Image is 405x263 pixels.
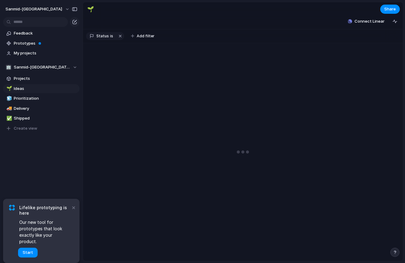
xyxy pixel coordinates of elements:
[345,17,387,26] button: Connect Linear
[137,33,154,39] span: Add filter
[3,104,80,113] a: 🚚Delivery
[355,18,385,24] span: Connect Linear
[19,219,70,245] span: Our new tool for prototypes that look exactly like your product.
[110,33,113,39] span: is
[6,95,11,102] div: 🧊
[70,204,77,211] button: Dismiss
[3,63,80,72] button: 🏢Sanmid-[GEOGRAPHIC_DATA]
[14,106,77,112] span: Delivery
[19,205,70,216] span: Lifelike prototyping is here
[3,124,80,133] button: Create view
[3,74,80,83] a: Projects
[6,105,11,112] div: 🚚
[6,85,11,92] div: 🌱
[14,86,77,92] span: Ideas
[87,5,94,13] div: 🌱
[384,6,396,12] span: Share
[380,5,400,14] button: Share
[3,29,80,38] a: Feedback
[18,248,38,257] button: Start
[6,115,12,121] button: ✅
[6,64,12,70] div: 🏢
[6,115,11,122] div: ✅
[3,84,80,93] a: 🌱Ideas
[6,95,12,102] button: 🧊
[14,50,77,56] span: My projects
[6,6,62,12] span: sanmid-[GEOGRAPHIC_DATA]
[14,40,77,46] span: Prototypes
[3,94,80,103] a: 🧊Prioritization
[6,86,12,92] button: 🌱
[14,64,70,70] span: Sanmid-[GEOGRAPHIC_DATA]
[3,39,80,48] a: Prototypes
[14,115,77,121] span: Shipped
[109,33,114,39] button: is
[14,95,77,102] span: Prioritization
[14,125,37,131] span: Create view
[96,33,109,39] span: Status
[3,4,73,14] button: sanmid-[GEOGRAPHIC_DATA]
[3,114,80,123] a: ✅Shipped
[6,106,12,112] button: 🚚
[3,49,80,58] a: My projects
[14,30,77,36] span: Feedback
[127,32,158,40] button: Add filter
[14,76,77,82] span: Projects
[23,250,33,256] span: Start
[86,4,95,14] button: 🌱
